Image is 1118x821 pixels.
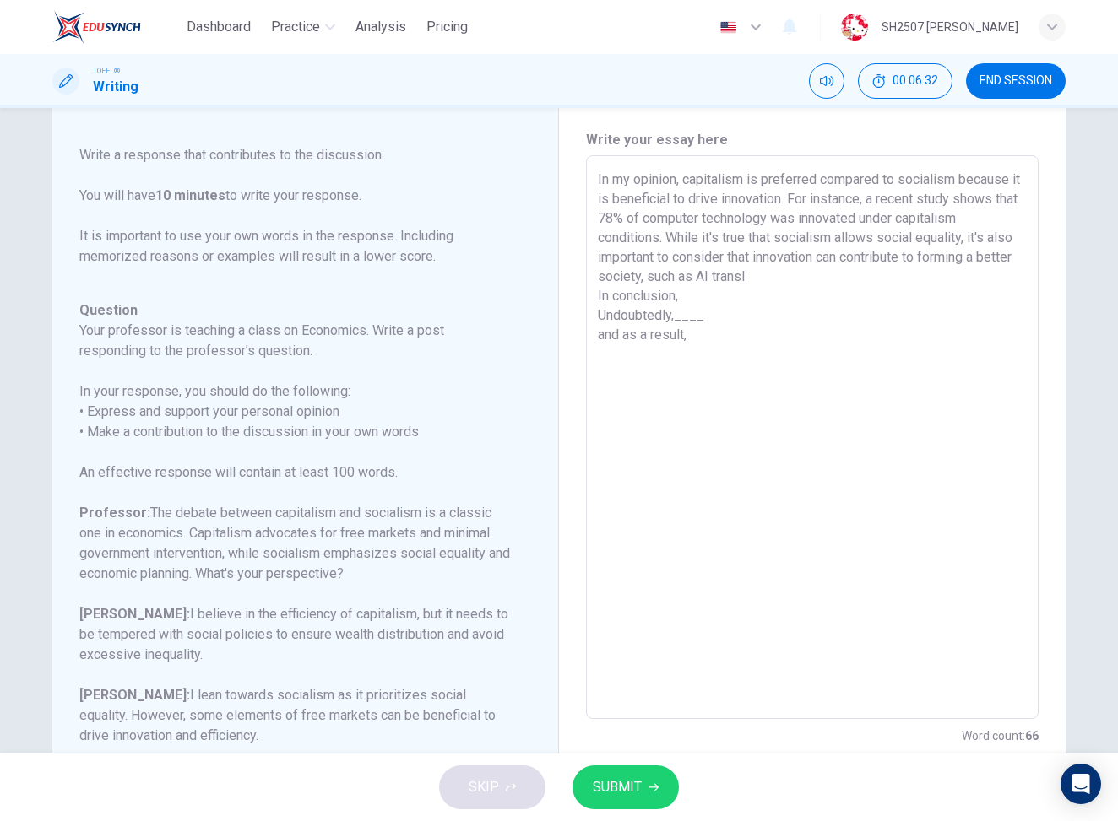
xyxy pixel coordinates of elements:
[841,14,868,41] img: Profile picture
[93,77,138,97] h1: Writing
[593,775,642,799] span: SUBMIT
[79,685,511,746] h6: I lean towards socialism as it prioritizes social equality. However, some elements of free market...
[79,462,511,483] h6: An effective response will contain at least 100 words.
[1025,729,1039,743] strong: 66
[79,503,511,584] h6: The debate between capitalism and socialism is a classic one in economics. Capitalism advocates f...
[155,187,225,203] b: 10 minutes
[420,12,475,42] button: Pricing
[882,17,1018,37] div: SH2507 [PERSON_NAME]
[355,17,406,37] span: Analysis
[962,726,1039,746] h6: Word count :
[858,63,952,99] button: 00:06:32
[264,12,342,42] button: Practice
[93,65,120,77] span: TOEFL®
[79,505,150,521] b: Professor:
[966,63,1066,99] button: END SESSION
[79,687,190,703] b: [PERSON_NAME]:
[79,300,511,321] h6: Question
[79,24,511,287] h6: Directions
[180,12,258,42] button: Dashboard
[718,21,739,34] img: en
[52,10,180,44] a: EduSynch logo
[79,381,511,442] h6: In your response, you should do the following: • Express and support your personal opinion • Make...
[893,74,938,88] span: 00:06:32
[598,170,1027,705] textarea: In my opinion, capitalism is preferred compared to socialism because it is beneficial to drive in...
[79,321,511,361] h6: Your professor is teaching a class on Economics. Write a post responding to the professor’s quest...
[809,63,844,99] div: Mute
[573,765,679,809] button: SUBMIT
[187,17,251,37] span: Dashboard
[79,606,190,622] b: [PERSON_NAME]:
[426,17,468,37] span: Pricing
[79,44,511,267] p: For this task, you will read an online discussion. A professor has posted a question about a topi...
[52,10,141,44] img: EduSynch logo
[980,74,1052,88] span: END SESSION
[349,12,413,42] button: Analysis
[586,130,1039,150] h6: Write your essay here
[858,63,952,99] div: Hide
[79,604,511,665] h6: I believe in the efficiency of capitalism, but it needs to be tempered with social policies to en...
[271,17,320,37] span: Practice
[1061,764,1101,804] div: Open Intercom Messenger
